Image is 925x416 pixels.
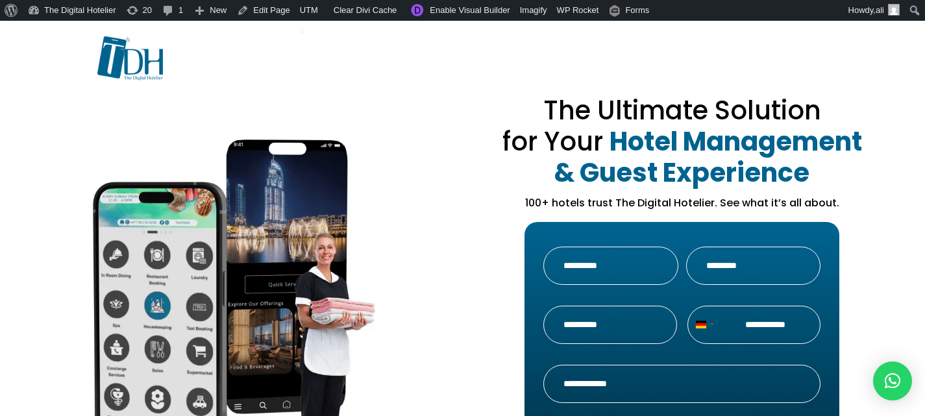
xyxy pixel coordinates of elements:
[502,92,821,160] span: The Ultimate Solution for Your
[554,123,862,191] strong: Hotel Management & Guest Experience
[486,195,879,211] p: 100+ hotels trust The Digital Hotelier. See what it’s all about.
[300,26,304,36] span: 5
[688,306,718,343] button: Selected country
[876,5,884,15] span: ali
[97,36,163,80] img: TDH-logo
